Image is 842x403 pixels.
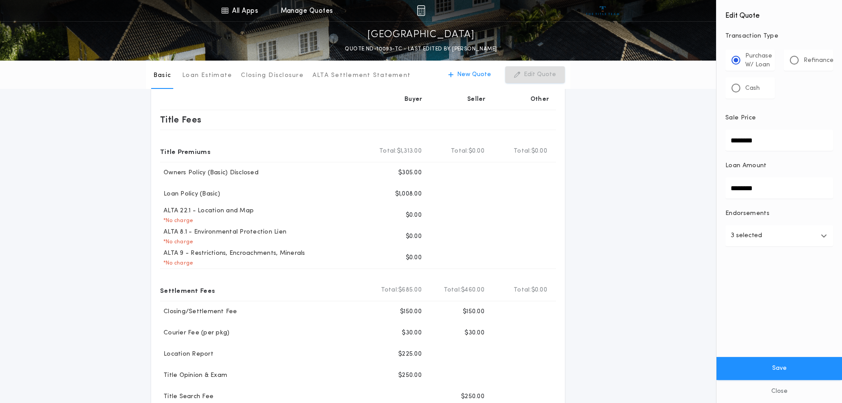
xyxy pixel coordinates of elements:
[531,147,547,156] span: $0.00
[465,329,484,338] p: $30.00
[398,286,422,295] span: $685.00
[160,392,213,401] p: Title Search Fee
[153,71,171,80] p: Basic
[725,130,833,151] input: Sale Price
[379,147,397,156] b: Total:
[160,283,215,297] p: Settlement Fees
[160,350,213,359] p: Location Report
[395,190,422,199] p: $1,008.00
[160,190,220,199] p: Loan Policy (Basic)
[731,230,762,241] p: 3 selected
[398,169,422,177] p: $305.00
[444,286,461,295] b: Total:
[439,66,500,83] button: New Quote
[725,32,833,41] p: Transaction Type
[531,286,547,295] span: $0.00
[514,286,531,295] b: Total:
[404,95,422,104] p: Buyer
[160,307,237,316] p: Closing/Settlement Fee
[524,70,556,79] p: Edit Quote
[467,95,486,104] p: Seller
[160,207,254,215] p: ALTA 22.1 - Location and Map
[461,392,484,401] p: $250.00
[716,380,842,403] button: Close
[725,225,833,246] button: 3 selected
[804,56,834,65] p: Refinance
[400,307,422,316] p: $150.00
[716,357,842,380] button: Save
[160,169,259,177] p: Owners Policy (Basic) Disclosed
[745,84,760,93] p: Cash
[451,147,469,156] b: Total:
[160,260,193,267] p: * No charge
[469,147,484,156] span: $0.00
[397,147,422,156] span: $1,313.00
[160,217,193,224] p: * No charge
[514,147,531,156] b: Total:
[505,66,565,83] button: Edit Quote
[725,161,767,170] p: Loan Amount
[182,71,232,80] p: Loan Estimate
[160,371,227,380] p: Title Opinion & Exam
[402,329,422,338] p: $30.00
[367,28,475,42] p: [GEOGRAPHIC_DATA]
[457,70,491,79] p: New Quote
[463,307,484,316] p: $150.00
[160,112,202,127] p: Title Fees
[586,6,619,15] img: vs-icon
[160,228,286,237] p: ALTA 8.1 - Environmental Protection Lien
[406,232,422,241] p: $0.00
[417,5,425,16] img: img
[398,350,422,359] p: $225.00
[725,209,833,218] p: Endorsements
[160,249,305,258] p: ALTA 9 - Restrictions, Encroachments, Minerals
[406,253,422,262] p: $0.00
[345,45,497,54] p: QUOTE ND-10093-TC - LAST EDITED BY [PERSON_NAME]
[530,95,549,104] p: Other
[745,52,772,69] p: Purchase W/ Loan
[160,329,229,338] p: Courier Fee (per pkg)
[398,371,422,380] p: $250.00
[725,177,833,199] input: Loan Amount
[725,5,833,21] h4: Edit Quote
[160,238,193,246] p: * No charge
[381,286,399,295] b: Total:
[725,114,756,123] p: Sale Price
[241,71,304,80] p: Closing Disclosure
[160,144,210,158] p: Title Premiums
[312,71,411,80] p: ALTA Settlement Statement
[461,286,484,295] span: $460.00
[406,211,422,220] p: $0.00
